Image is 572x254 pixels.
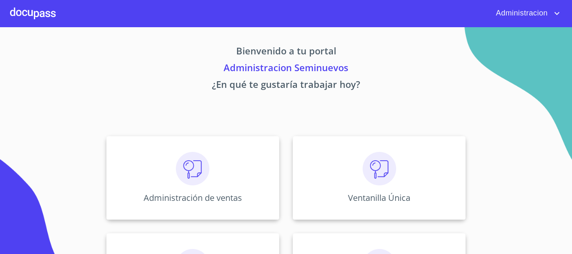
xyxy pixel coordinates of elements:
[28,77,544,94] p: ¿En qué te gustaría trabajar hoy?
[363,152,396,185] img: consulta.png
[348,192,410,203] p: Ventanilla Única
[176,152,209,185] img: consulta.png
[28,61,544,77] p: Administracion Seminuevos
[28,44,544,61] p: Bienvenido a tu portal
[490,7,562,20] button: account of current user
[144,192,242,203] p: Administración de ventas
[490,7,552,20] span: Administracion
